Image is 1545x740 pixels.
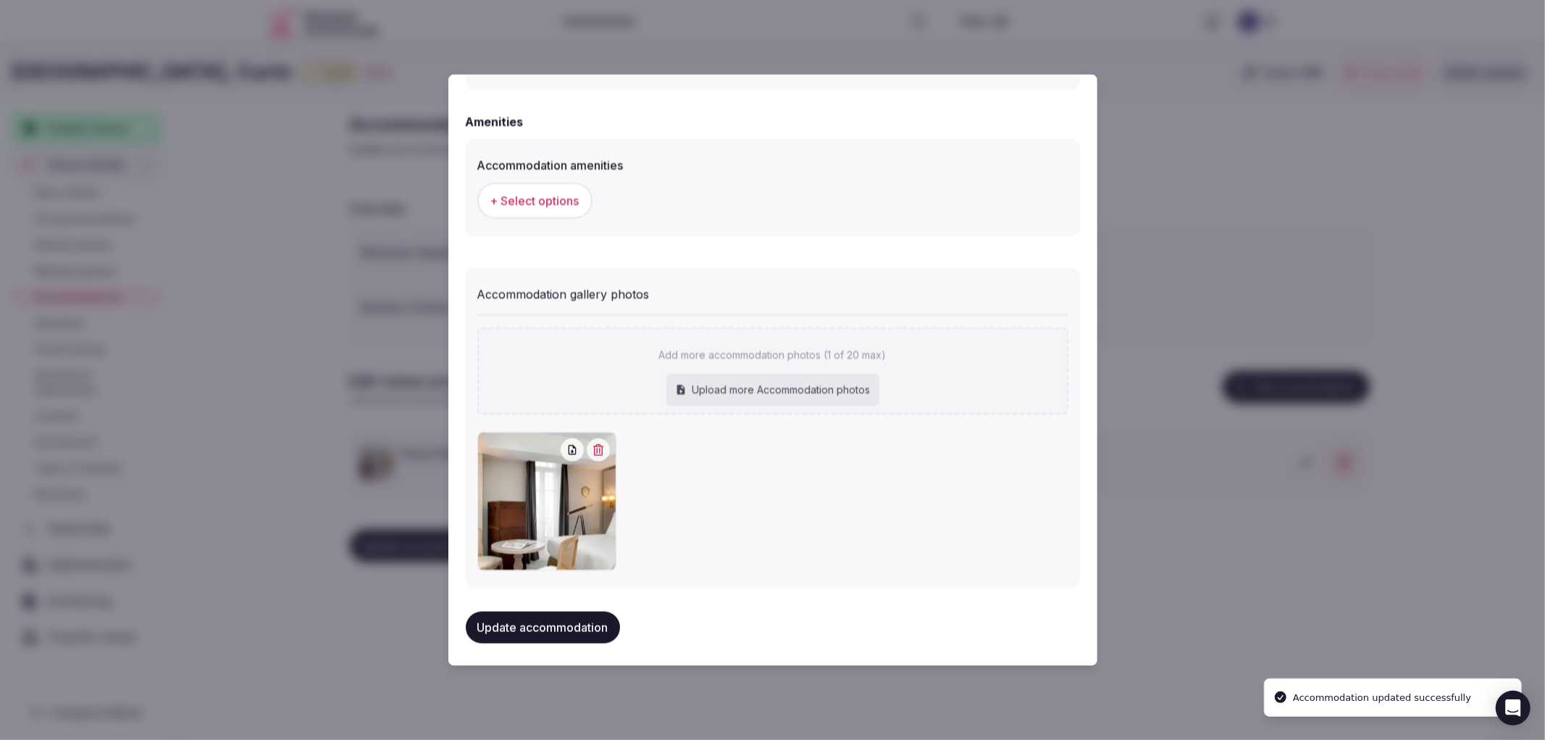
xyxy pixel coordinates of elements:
[466,112,524,130] h2: Amenities
[490,192,579,208] span: + Select options
[478,433,616,570] img: rv-Grand-Hotel-des-Sablettes-Plage-Curio-Accommodation1.jpg
[477,159,1068,170] label: Accommodation amenities
[477,280,1068,303] div: Accommodation gallery photos
[466,612,620,644] button: Update accommodation
[477,182,593,218] button: + Select options
[666,374,879,406] div: Upload more Accommodation photos
[659,348,887,362] p: Add more accommodation photos (1 of 20 max)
